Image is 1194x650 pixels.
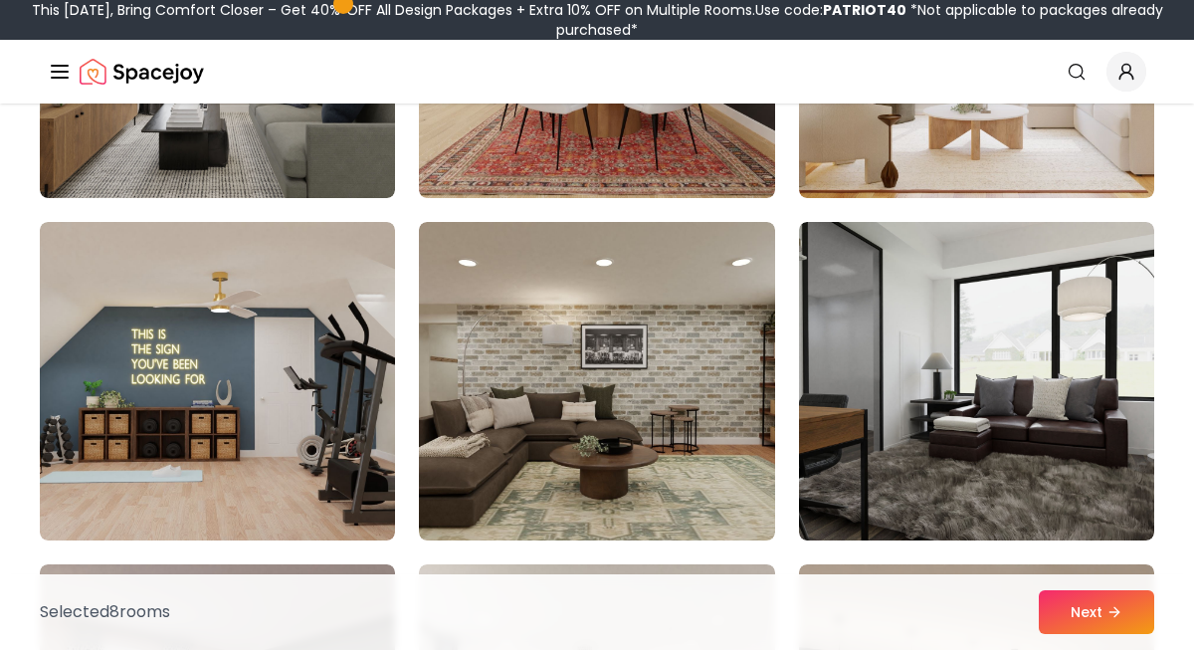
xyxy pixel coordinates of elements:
[80,52,204,92] a: Spacejoy
[48,40,1146,104] nav: Global
[80,52,204,92] img: Spacejoy Logo
[419,222,774,541] img: Room room-8
[1039,590,1154,634] button: Next
[40,600,170,624] p: Selected 8 room s
[799,222,1154,541] img: Room room-9
[40,222,395,541] img: Room room-7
